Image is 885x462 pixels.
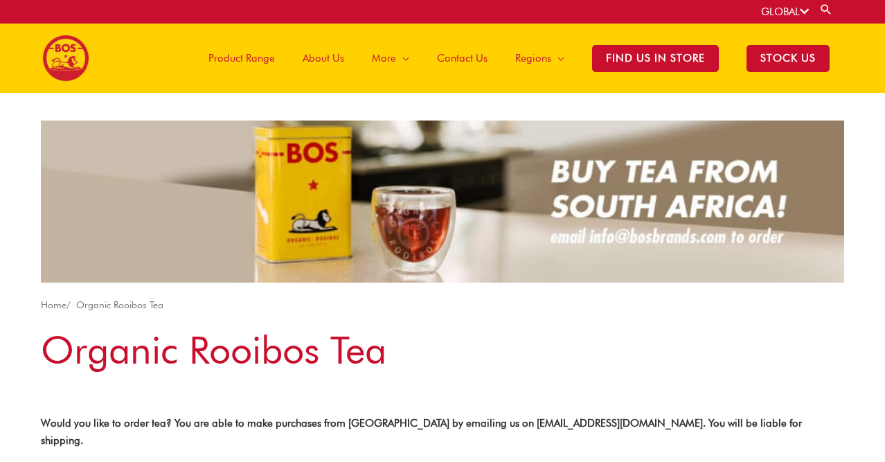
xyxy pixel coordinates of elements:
a: About Us [289,24,358,93]
span: More [372,37,396,79]
img: BOS logo finals-200px [42,35,89,82]
a: Regions [501,24,578,93]
a: Contact Us [423,24,501,93]
span: STOCK US [747,45,830,72]
a: Find Us in Store [578,24,733,93]
span: Contact Us [437,37,488,79]
strong: Would you like to order tea? You are able to make purchases from [GEOGRAPHIC_DATA] by emailing us... [41,417,802,447]
a: Product Range [195,24,289,93]
a: GLOBAL [761,6,809,18]
span: Regions [515,37,551,79]
a: Search button [819,3,833,16]
span: Product Range [208,37,275,79]
a: More [358,24,423,93]
span: Find Us in Store [592,45,719,72]
a: Home [41,299,66,310]
a: STOCK US [733,24,843,93]
nav: Breadcrumb [41,296,844,314]
span: About Us [303,37,344,79]
h1: Organic Rooibos Tea [41,323,844,377]
nav: Site Navigation [184,24,843,93]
